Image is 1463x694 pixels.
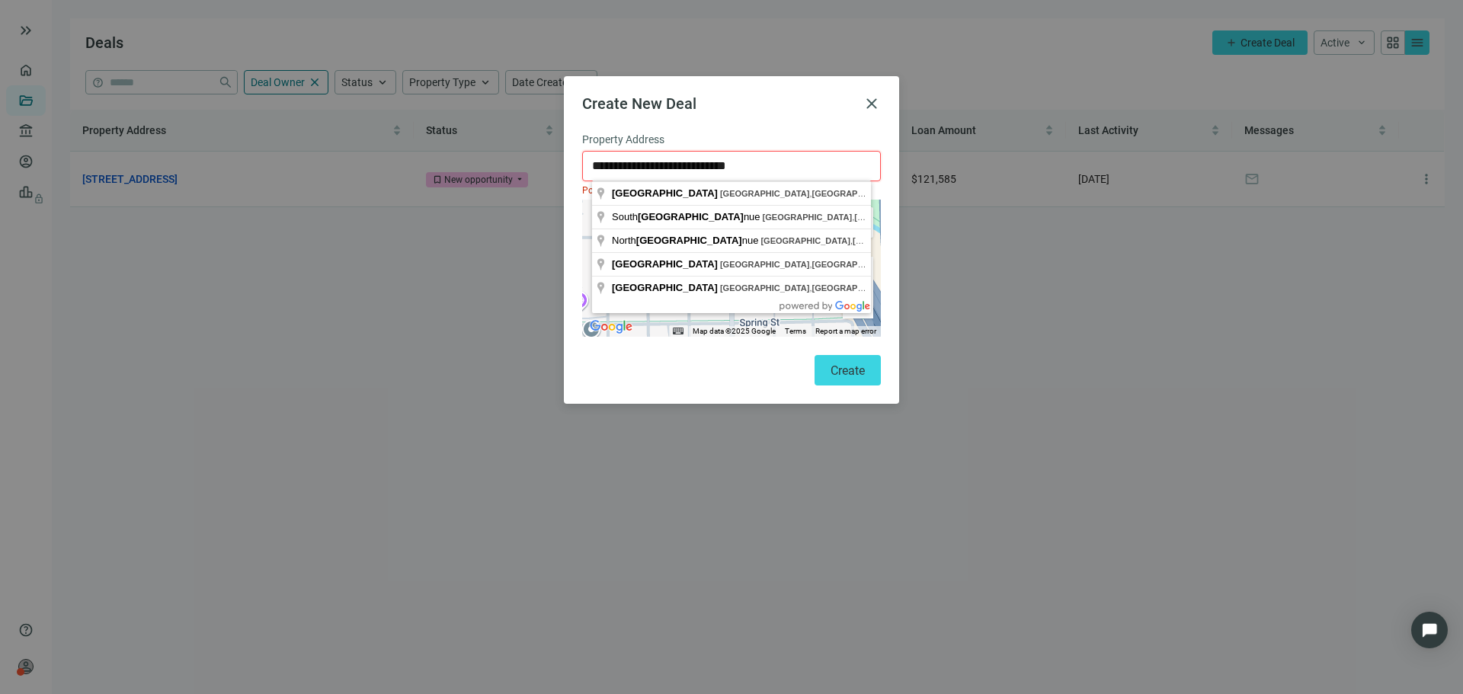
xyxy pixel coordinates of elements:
[582,131,664,148] span: Property Address
[673,326,683,337] button: Keyboard shortcuts
[638,211,744,222] span: [GEOGRAPHIC_DATA]
[785,327,806,335] a: Terms (opens in new tab)
[720,283,810,293] span: [GEOGRAPHIC_DATA]
[612,282,718,293] span: [GEOGRAPHIC_DATA]
[812,189,902,198] span: [GEOGRAPHIC_DATA]
[763,213,853,222] span: [GEOGRAPHIC_DATA]
[760,236,1034,245] span: , ,
[582,94,696,113] span: Create New Deal
[693,327,776,335] span: Map data ©2025 Google
[815,327,876,335] a: Report a map error
[863,94,881,113] button: close
[815,355,881,385] button: Create
[760,236,850,245] span: [GEOGRAPHIC_DATA]
[812,260,902,269] span: [GEOGRAPHIC_DATA]
[853,236,943,245] span: [GEOGRAPHIC_DATA]
[586,317,636,337] img: Google
[720,189,810,198] span: [GEOGRAPHIC_DATA]
[612,235,760,246] span: North nue
[586,317,636,337] a: Open this area in Google Maps (opens a new window)
[612,187,718,199] span: [GEOGRAPHIC_DATA]
[612,258,718,270] span: [GEOGRAPHIC_DATA]
[1411,612,1448,648] div: Open Intercom Messenger
[720,260,994,269] span: , ,
[720,283,994,293] span: , ,
[812,283,902,293] span: [GEOGRAPHIC_DATA]
[720,260,810,269] span: [GEOGRAPHIC_DATA]
[636,235,742,246] span: [GEOGRAPHIC_DATA]
[582,185,676,196] span: Postal code is required
[854,213,944,222] span: [GEOGRAPHIC_DATA]
[831,363,865,378] span: Create
[612,211,763,222] span: South nue
[720,189,994,198] span: , ,
[763,213,1036,222] span: , ,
